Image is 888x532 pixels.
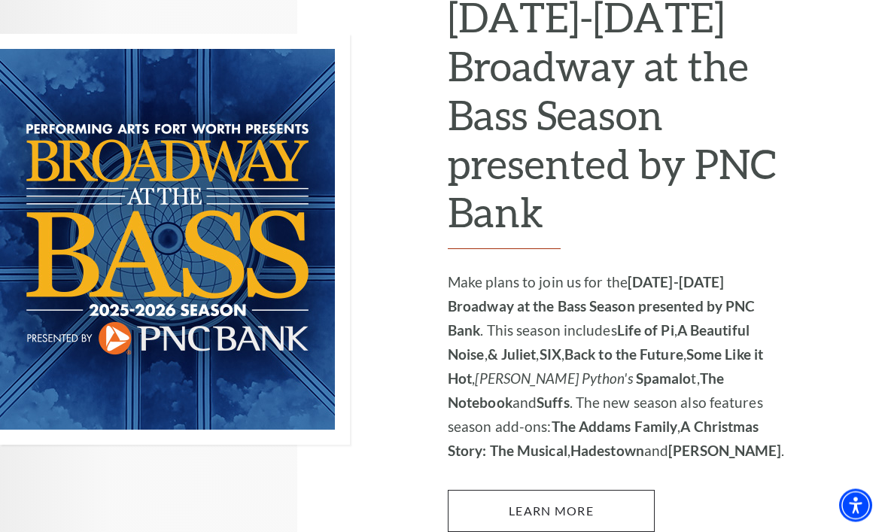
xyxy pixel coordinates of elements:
[448,322,750,363] strong: A Beautiful Noise
[636,370,692,388] strong: Spamalo
[668,442,781,460] strong: [PERSON_NAME]
[537,394,570,412] strong: Suffs
[448,274,755,339] strong: [DATE]-[DATE] Broadway at the Bass Season presented by PNC Bank
[448,271,790,464] p: Make plans to join us for the . This season includes , , , , , , t, and . The new season also fea...
[839,489,872,522] div: Accessibility Menu
[448,370,724,412] strong: The Notebook
[540,346,561,363] strong: SIX
[475,370,632,388] em: [PERSON_NAME] Python's
[552,418,678,436] strong: The Addams Family
[564,346,683,363] strong: Back to the Future
[448,346,763,388] strong: Some Like it Hot
[570,442,644,460] strong: Hadestown
[617,322,674,339] strong: Life of Pi
[488,346,537,363] strong: & Juliet
[448,418,759,460] strong: A Christmas Story: The Musical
